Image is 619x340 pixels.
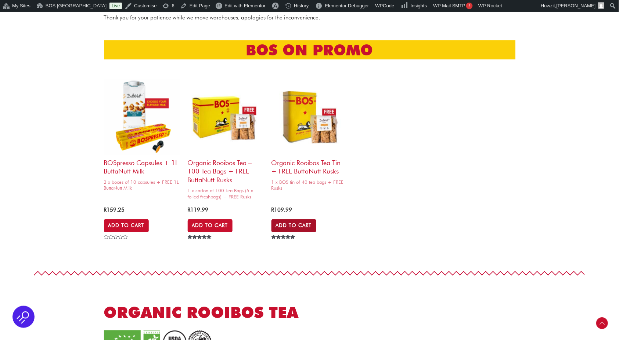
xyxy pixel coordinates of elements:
span: ! [466,3,473,9]
span: 1 x BOS tin of 40 tea bags + FREE Rusks [271,179,348,192]
a: BOSpresso capsules + 1L ButtaNutt Milk2 x boxes of 10 capsules + FREE 1L ButtaNutt Milk [104,79,180,194]
a: Add to cart: “Organic Rooibos Tea Tin + FREE ButtaNutt Rusks” [271,219,316,233]
bdi: 119.99 [188,207,209,213]
bdi: 159.25 [104,207,125,213]
h2: Organic Rooibos Tea Tin + FREE ButtaNutt Rusks [271,155,348,176]
img: bospresso capsules + 1l buttanutt milk [104,79,180,155]
a: Add to cart: “Organic Rooibos Tea - 100 Tea Bags + FREE ButtaNutt Rusks” [188,219,233,233]
a: Organic Rooibos Tea – 100 Tea Bags + FREE ButtaNutt Rusks1 x carton of 100 Tea Bags (5 x foiled f... [188,79,264,203]
h2: ORGANIC ROOIBOS TEA [104,303,323,323]
span: 1 x carton of 100 Tea Bags (5 x foiled freshbags) + FREE Rusks [188,188,264,200]
h2: Organic Rooibos Tea – 100 Tea Bags + FREE ButtaNutt Rusks [188,155,264,184]
span: 2 x boxes of 10 capsules + FREE 1L ButtaNutt Milk [104,179,180,192]
span: Insights [411,3,427,8]
span: Rated out of 5 [188,235,213,256]
h2: bos on promo [104,40,515,59]
img: organic rooibos tea 100 tea bags [188,79,264,155]
p: Thank you for your patience while we move warehouses, apologies for the inconvenience. [104,4,515,22]
span: R [104,207,107,213]
a: Live [109,3,122,9]
a: Organic Rooibos Tea Tin + FREE ButtaNutt Rusks1 x BOS tin of 40 tea bags + FREE Rusks [271,79,348,194]
h2: BOSpresso capsules + 1L ButtaNutt Milk [104,155,180,176]
img: organic rooibos tea tin [271,79,348,155]
span: [PERSON_NAME] [557,3,596,8]
span: Rated out of 5 [271,235,297,256]
span: R [271,207,274,213]
span: Edit with Elementor [224,3,266,8]
a: Select options for “BOSpresso capsules + 1L ButtaNutt Milk” [104,219,149,233]
bdi: 109.99 [271,207,292,213]
span: R [188,207,191,213]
